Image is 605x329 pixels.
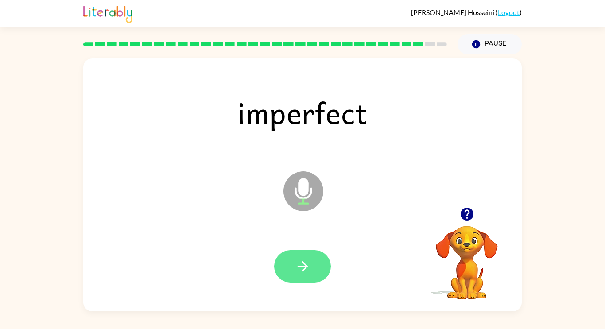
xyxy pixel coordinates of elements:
a: Logout [498,8,520,16]
button: Pause [458,34,522,54]
video: Your browser must support playing .mp4 files to use Literably. Please try using another browser. [423,212,511,301]
span: [PERSON_NAME] Hosseini [411,8,496,16]
div: ( ) [411,8,522,16]
img: Literably [83,4,132,23]
span: imperfect [224,89,381,135]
